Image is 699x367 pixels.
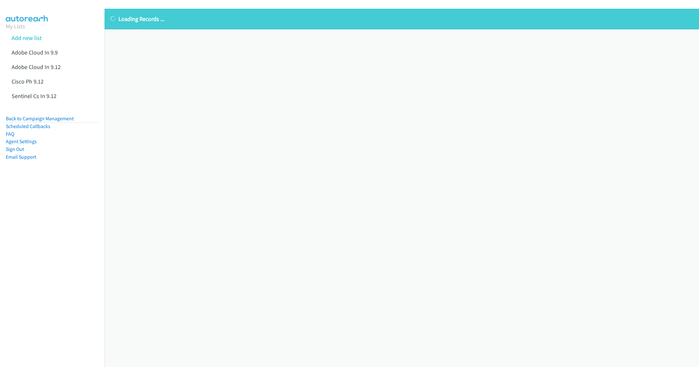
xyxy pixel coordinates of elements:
[6,115,74,122] a: Back to Campaign Management
[6,154,36,160] a: Email Support
[12,92,56,100] a: Sentinel Cs In 9.12
[6,123,50,129] a: Scheduled Callbacks
[6,23,25,30] a: My Lists
[12,49,58,56] a: Adobe Cloud In 9.9
[12,63,61,71] a: Adobe Cloud In 9.12
[12,78,44,85] a: Cisco Ph 9.12
[6,146,24,152] a: Sign Out
[6,138,37,144] a: Agent Settings
[110,15,693,23] p: Loading Records ...
[6,131,14,137] a: FAQ
[12,34,42,42] a: Add new list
